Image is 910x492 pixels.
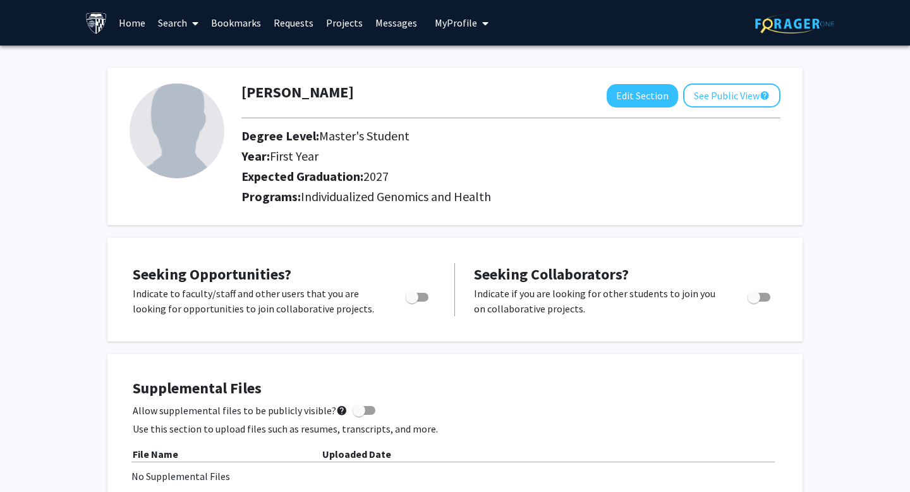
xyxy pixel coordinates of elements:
a: Bookmarks [205,1,267,45]
a: Requests [267,1,320,45]
a: Projects [320,1,369,45]
h1: [PERSON_NAME] [241,83,354,102]
iframe: Chat [9,435,54,483]
div: Toggle [743,286,777,305]
span: Allow supplemental files to be publicly visible? [133,403,348,418]
h2: Year: [241,149,672,164]
span: Master's Student [319,128,409,144]
b: Uploaded Date [322,448,391,460]
span: My Profile [435,16,477,29]
span: Seeking Collaborators? [474,264,629,284]
div: No Supplemental Files [131,469,779,484]
a: Messages [369,1,423,45]
img: ForagerOne Logo [755,14,834,34]
p: Indicate to faculty/staff and other users that you are looking for opportunities to join collabor... [133,286,382,316]
span: First Year [270,148,318,164]
h2: Expected Graduation: [241,169,672,184]
a: Search [152,1,205,45]
mat-icon: help [760,88,770,103]
p: Use this section to upload files such as resumes, transcripts, and more. [133,421,777,436]
div: Toggle [401,286,435,305]
p: Indicate if you are looking for other students to join you on collaborative projects. [474,286,724,316]
h2: Degree Level: [241,128,672,144]
h2: Programs: [241,189,780,204]
b: File Name [133,448,178,460]
span: 2027 [363,168,389,184]
img: Profile Picture [130,83,224,178]
a: Home [112,1,152,45]
h4: Supplemental Files [133,379,777,398]
mat-icon: help [336,403,348,418]
button: See Public View [683,83,780,108]
span: Individualized Genomics and Health [301,188,491,204]
button: Edit Section [607,84,678,108]
span: Seeking Opportunities? [133,264,291,284]
img: Johns Hopkins University Logo [85,12,107,34]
